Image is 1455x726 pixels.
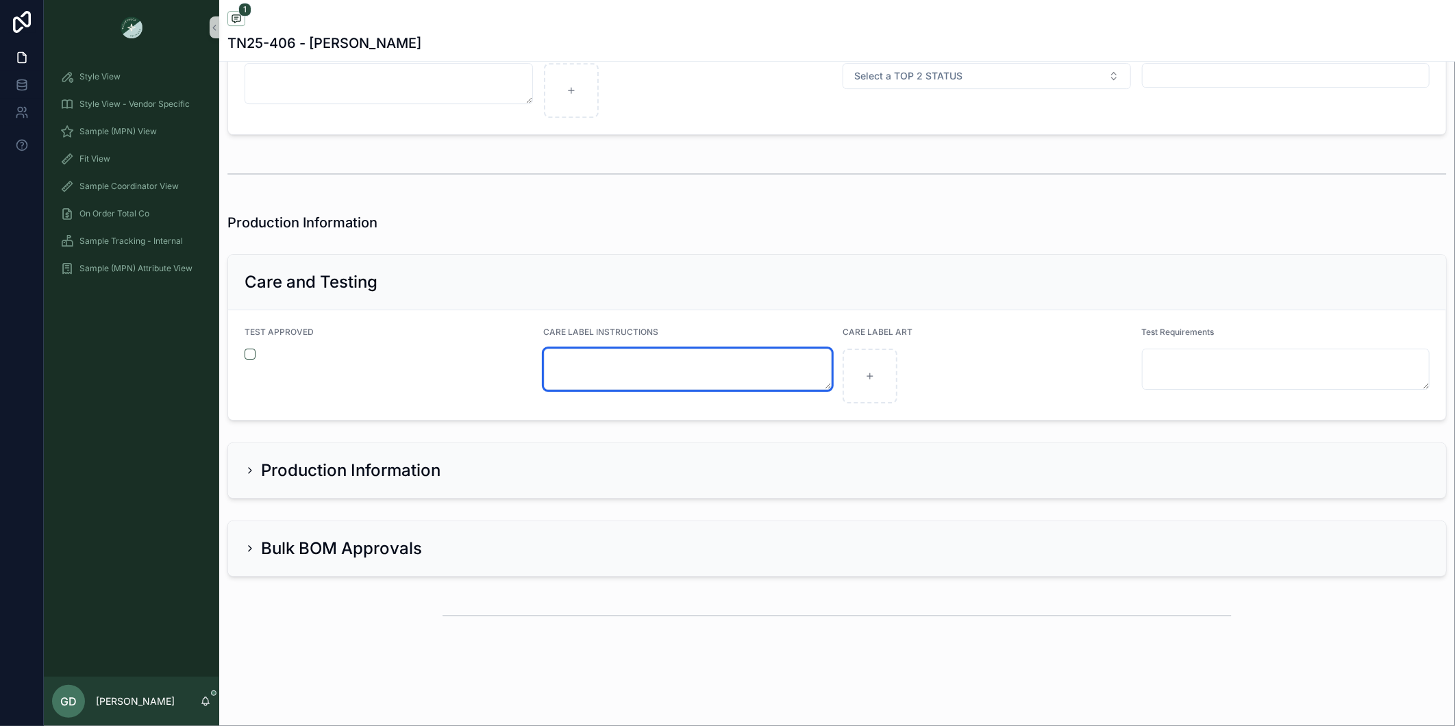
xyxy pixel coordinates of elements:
[227,34,421,53] h1: TN25-406 - [PERSON_NAME]
[79,126,157,137] span: Sample (MPN) View
[79,236,183,247] span: Sample Tracking - Internal
[79,208,149,219] span: On Order Total Co
[52,92,211,116] a: Style View - Vendor Specific
[52,229,211,253] a: Sample Tracking - Internal
[1142,327,1215,337] span: Test Requirements
[854,69,962,83] span: Select a TOP 2 STATUS
[52,174,211,199] a: Sample Coordinator View
[44,55,219,299] div: scrollable content
[79,71,121,82] span: Style View
[843,63,1131,89] button: Select Button
[121,16,142,38] img: App logo
[52,119,211,144] a: Sample (MPN) View
[261,538,422,560] h2: Bulk BOM Approvals
[79,263,192,274] span: Sample (MPN) Attribute View
[96,694,175,708] p: [PERSON_NAME]
[79,181,179,192] span: Sample Coordinator View
[227,213,377,232] h1: Production Information
[843,327,912,337] span: CARE LABEL ART
[238,3,251,16] span: 1
[52,201,211,226] a: On Order Total Co
[227,11,245,28] button: 1
[245,327,314,337] span: TEST APPROVED
[79,99,190,110] span: Style View - Vendor Specific
[52,147,211,171] a: Fit View
[79,153,110,164] span: Fit View
[52,64,211,89] a: Style View
[60,693,77,710] span: GD
[261,460,440,481] h2: Production Information
[544,327,659,337] span: CARE LABEL INSTRUCTIONS
[52,256,211,281] a: Sample (MPN) Attribute View
[245,271,377,293] h2: Care and Testing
